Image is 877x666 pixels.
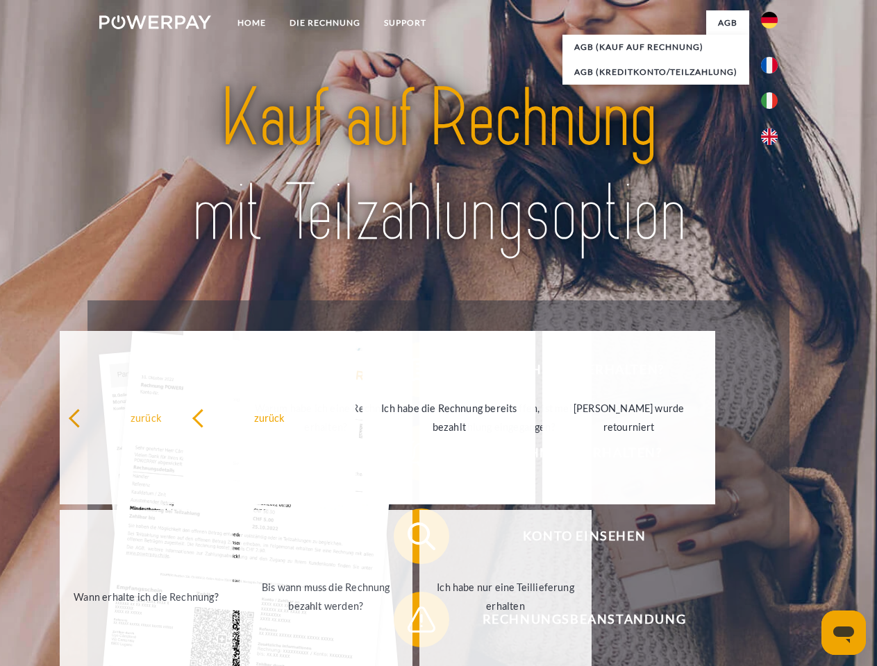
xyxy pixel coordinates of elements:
[761,128,778,145] img: en
[248,578,404,615] div: Bis wann muss die Rechnung bezahlt werden?
[761,57,778,74] img: fr
[371,399,527,436] div: Ich habe die Rechnung bereits bezahlt
[192,408,348,427] div: zurück
[428,578,584,615] div: Ich habe nur eine Teillieferung erhalten
[562,60,749,85] a: AGB (Kreditkonto/Teilzahlung)
[562,35,749,60] a: AGB (Kauf auf Rechnung)
[68,587,224,606] div: Wann erhalte ich die Rechnung?
[761,12,778,28] img: de
[821,610,866,655] iframe: Schaltfläche zum Öffnen des Messaging-Fensters
[278,10,372,35] a: DIE RECHNUNG
[68,408,224,427] div: zurück
[99,15,211,29] img: logo-powerpay-white.svg
[761,92,778,109] img: it
[706,10,749,35] a: agb
[226,10,278,35] a: Home
[551,399,707,436] div: [PERSON_NAME] wurde retourniert
[372,10,438,35] a: SUPPORT
[133,67,744,266] img: title-powerpay_de.svg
